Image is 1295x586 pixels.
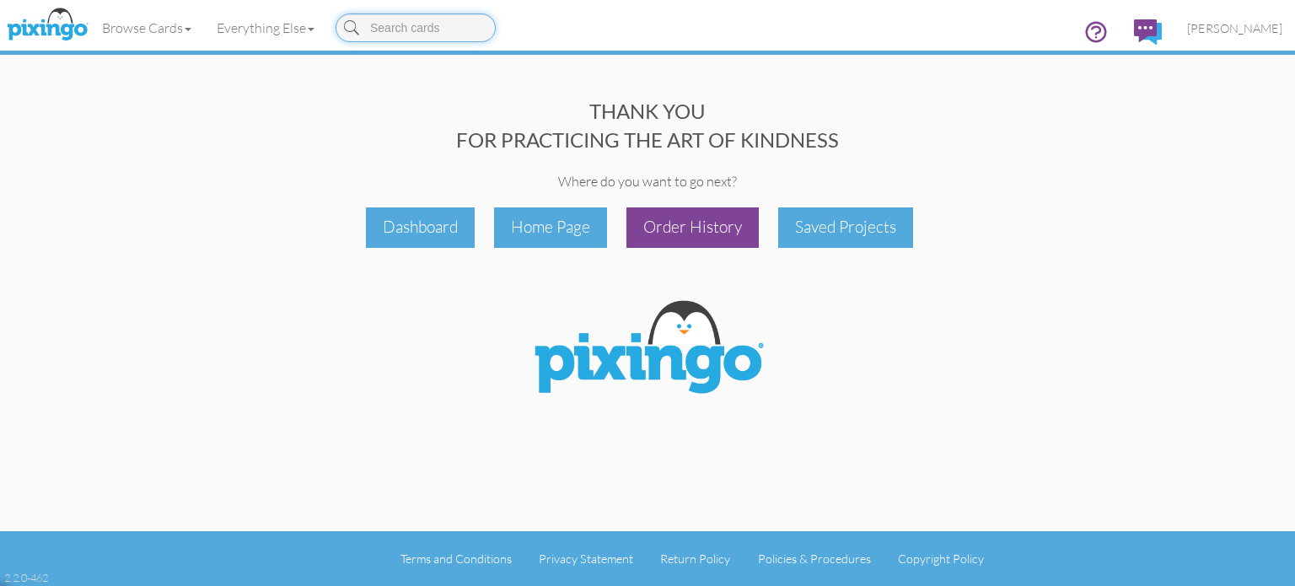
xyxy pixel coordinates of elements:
div: 2.2.0-462 [4,570,48,585]
a: Everything Else [204,7,327,49]
a: Policies & Procedures [758,551,871,566]
input: Search cards [336,13,496,42]
img: comments.svg [1134,19,1162,45]
div: Dashboard [366,207,475,247]
a: [PERSON_NAME] [1174,7,1295,50]
a: Copyright Policy [898,551,984,566]
a: Privacy Statement [539,551,633,566]
div: Order History [626,207,759,247]
a: Return Policy [660,551,730,566]
div: Home Page [494,207,607,247]
a: Terms and Conditions [400,551,512,566]
img: pixingo logo [3,4,92,46]
span: [PERSON_NAME] [1187,21,1282,35]
div: Saved Projects [778,207,913,247]
a: Browse Cards [89,7,204,49]
img: Pixingo Logo [521,290,774,410]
